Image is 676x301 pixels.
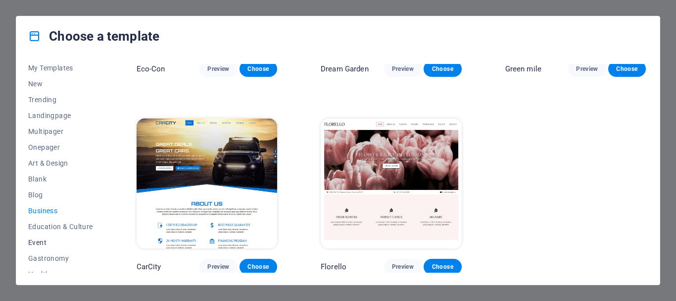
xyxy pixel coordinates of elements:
[28,155,93,171] button: Art & Design
[28,207,93,215] span: Business
[28,80,93,88] span: New
[247,263,269,271] span: Choose
[28,175,93,183] span: Blank
[137,119,277,248] img: CarCity
[28,187,93,203] button: Blog
[28,203,93,219] button: Business
[28,143,93,151] span: Onepager
[392,263,414,271] span: Preview
[424,61,461,77] button: Choose
[28,60,93,76] button: My Templates
[28,266,93,282] button: Health
[424,259,461,275] button: Choose
[207,65,229,73] span: Preview
[384,259,422,275] button: Preview
[240,61,277,77] button: Choose
[137,64,165,74] p: Eco-Con
[576,65,598,73] span: Preview
[321,64,369,74] p: Dream Garden
[28,171,93,187] button: Blank
[616,65,638,73] span: Choose
[28,235,93,250] button: Event
[28,239,93,246] span: Event
[28,96,93,104] span: Trending
[28,92,93,108] button: Trending
[28,223,93,231] span: Education & Culture
[199,61,237,77] button: Preview
[28,112,93,120] span: Landingpage
[28,139,93,155] button: Onepager
[392,65,414,73] span: Preview
[207,263,229,271] span: Preview
[384,61,422,77] button: Preview
[568,61,606,77] button: Preview
[321,262,346,272] p: Florello
[28,191,93,199] span: Blog
[199,259,237,275] button: Preview
[28,64,93,72] span: My Templates
[28,159,93,167] span: Art & Design
[28,219,93,235] button: Education & Culture
[28,76,93,92] button: New
[28,28,159,44] h4: Choose a template
[432,263,453,271] span: Choose
[432,65,453,73] span: Choose
[28,270,93,278] span: Health
[240,259,277,275] button: Choose
[247,65,269,73] span: Choose
[28,123,93,139] button: Multipager
[28,254,93,262] span: Gastronomy
[608,61,646,77] button: Choose
[28,108,93,123] button: Landingpage
[28,250,93,266] button: Gastronomy
[137,262,161,272] p: CarCity
[505,64,541,74] p: Green mile
[321,119,461,248] img: Florello
[28,127,93,135] span: Multipager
